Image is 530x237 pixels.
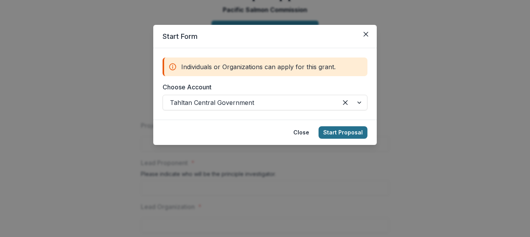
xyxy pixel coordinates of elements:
button: Close [289,126,314,139]
header: Start Form [153,25,377,48]
div: Individuals or Organizations can apply for this grant. [163,58,367,76]
button: Close [360,28,372,40]
div: Clear selected options [339,96,352,109]
label: Choose Account [163,82,363,92]
button: Start Proposal [319,126,367,139]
